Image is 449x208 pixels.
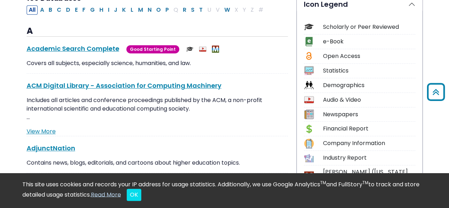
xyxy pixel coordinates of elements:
[186,46,193,53] img: Scholarly or Peer Reviewed
[163,5,171,15] button: Filter Results P
[197,5,205,15] button: Filter Results T
[304,153,314,163] img: Icon Industry Report
[304,124,314,134] img: Icon Financial Report
[27,144,75,153] a: AdjunctNation
[106,5,111,15] button: Filter Results I
[222,5,232,15] button: Filter Results W
[73,5,80,15] button: Filter Results E
[212,46,219,53] img: MeL (Michigan electronic Library)
[304,66,314,75] img: Icon Statistics
[27,159,288,167] p: Contains news, blogs, editorials, and cartoons about higher education topics.
[305,51,313,61] img: Icon Open Access
[126,45,179,53] span: Good Starting Point
[64,5,72,15] button: Filter Results D
[112,5,120,15] button: Filter Results J
[88,5,97,15] button: Filter Results G
[323,52,415,60] div: Open Access
[189,5,197,15] button: Filter Results S
[304,22,314,32] img: Icon Scholarly or Peer Reviewed
[323,96,415,104] div: Audio & Video
[323,168,415,185] div: [PERSON_NAME] ([US_STATE] electronic Library)
[27,127,56,135] a: View More
[146,5,154,15] button: Filter Results N
[127,189,141,201] button: Close
[323,66,415,75] div: Statistics
[323,110,415,119] div: Newspapers
[304,80,314,90] img: Icon Demographics
[304,139,314,148] img: Icon Company Information
[22,180,427,201] div: This site uses cookies and records your IP address for usage statistics. Additionally, we use Goo...
[80,5,88,15] button: Filter Results F
[46,5,54,15] button: Filter Results B
[199,46,206,53] img: Audio & Video
[323,154,415,162] div: Industry Report
[304,95,314,105] img: Icon Audio & Video
[27,96,288,122] p: Includes all articles and conference proceedings published by the ACM, a non-profit international...
[55,5,64,15] button: Filter Results C
[320,180,326,186] sup: TM
[91,190,121,198] a: Read More
[425,86,447,98] a: Back to Top
[154,5,163,15] button: Filter Results O
[323,81,415,90] div: Demographics
[27,81,221,90] a: ACM Digital Library - Association for Computing Machinery
[27,5,266,14] div: Alpha-list to filter by first letter of database name
[323,23,415,31] div: Scholarly or Peer Reviewed
[323,37,415,46] div: e-Book
[181,5,188,15] button: Filter Results R
[136,5,145,15] button: Filter Results M
[38,5,46,15] button: Filter Results A
[323,124,415,133] div: Financial Report
[120,5,128,15] button: Filter Results K
[323,139,415,148] div: Company Information
[304,110,314,119] img: Icon Newspapers
[128,5,136,15] button: Filter Results L
[27,26,288,37] h3: A
[362,180,368,186] sup: TM
[27,59,288,68] p: Covers all subjects, especially science, humanities, and law.
[27,5,38,15] button: All
[304,37,314,46] img: Icon e-Book
[304,171,314,181] img: Icon MeL (Michigan electronic Library)
[97,5,105,15] button: Filter Results H
[27,44,119,53] a: Academic Search Complete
